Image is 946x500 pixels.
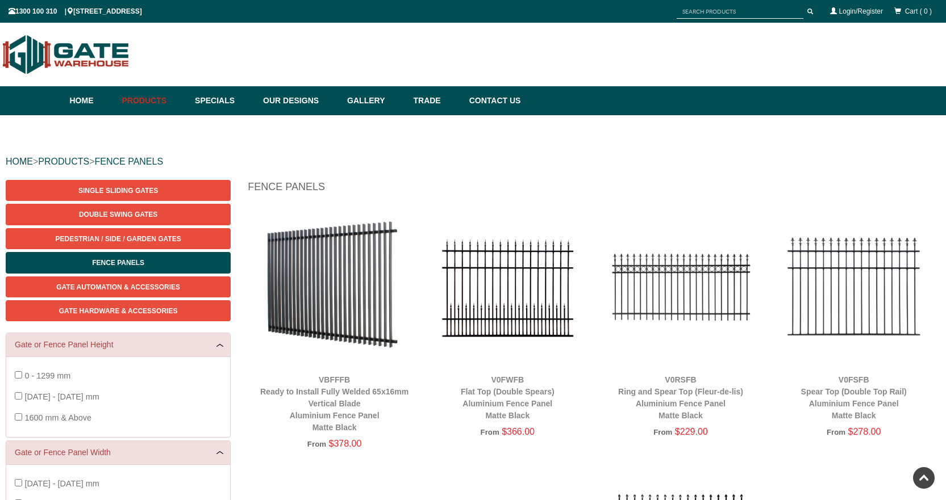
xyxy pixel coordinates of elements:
a: Fence Panels [6,252,231,273]
span: From [653,428,672,436]
a: VBFFFBReady to Install Fully Welded 65x16mm Vertical BladeAluminium Fence PanelMatte Black [260,375,409,432]
img: V0FWFB - Flat Top (Double Spears) - Aluminium Fence Panel - Matte Black - Gate Warehouse [427,205,589,367]
a: PRODUCTS [38,157,89,166]
a: Gallery [341,86,407,115]
a: Login/Register [839,7,883,15]
span: Gate Hardware & Accessories [59,307,178,315]
span: 1300 100 310 | [STREET_ADDRESS] [9,7,142,15]
span: Gate Automation & Accessories [56,283,180,291]
a: Double Swing Gates [6,204,231,225]
a: Trade [407,86,463,115]
span: 0 - 1299 mm [24,371,70,380]
a: Pedestrian / Side / Garden Gates [6,228,231,249]
iframe: LiveChat chat widget [719,196,946,460]
a: V0RSFBRing and Spear Top (Fleur-de-lis)Aluminium Fence PanelMatte Black [618,375,743,420]
span: From [481,428,499,436]
a: Gate or Fence Panel Height [15,339,222,351]
span: $229.00 [675,427,708,436]
span: Cart ( 0 ) [905,7,932,15]
a: Gate Automation & Accessories [6,276,231,297]
span: [DATE] - [DATE] mm [24,392,99,401]
a: FENCE PANELS [94,157,163,166]
a: Single Sliding Gates [6,180,231,201]
span: Pedestrian / Side / Garden Gates [56,235,181,243]
span: $378.00 [328,439,361,448]
span: [DATE] - [DATE] mm [24,479,99,488]
input: SEARCH PRODUCTS [677,5,803,19]
img: V0RSFB - Ring and Spear Top (Fleur-de-lis) - Aluminium Fence Panel - Matte Black - Gate Warehouse [600,205,762,367]
a: Contact Us [464,86,521,115]
a: Gate or Fence Panel Width [15,447,222,459]
a: Gate Hardware & Accessories [6,300,231,321]
a: Our Designs [257,86,341,115]
span: Single Sliding Gates [78,187,158,195]
a: Products [116,86,190,115]
span: Fence Panels [92,259,144,267]
img: VBFFFB - Ready to Install Fully Welded 65x16mm Vertical Blade - Aluminium Fence Panel - Matte Bla... [253,205,415,367]
a: V0FWFBFlat Top (Double Spears)Aluminium Fence PanelMatte Black [461,375,555,420]
a: Home [70,86,116,115]
span: $366.00 [502,427,535,436]
span: From [307,440,326,448]
span: 1600 mm & Above [24,413,91,422]
a: Specials [189,86,257,115]
a: HOME [6,157,33,166]
span: Double Swing Gates [79,211,157,219]
h1: Fence Panels [248,180,940,200]
div: > > [6,144,940,180]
